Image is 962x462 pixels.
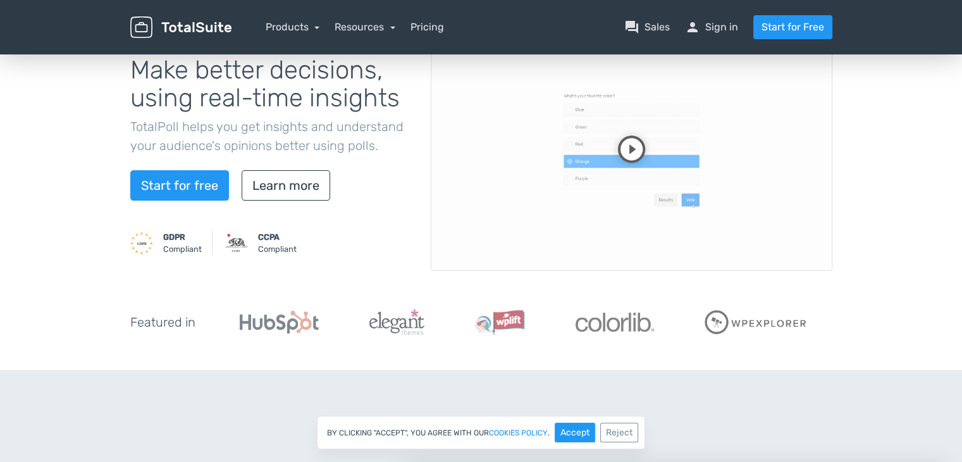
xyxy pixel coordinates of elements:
img: GDPR [130,232,153,254]
img: WPExplorer [705,310,807,334]
img: ElegantThemes [369,309,424,335]
a: Pricing [410,20,444,35]
a: cookies policy [489,429,548,437]
small: Compliant [163,231,202,255]
button: Accept [555,423,595,442]
img: WPLift [475,309,525,335]
span: person [685,20,700,35]
div: By clicking "Accept", you agree with our . [317,416,645,449]
a: question_answerSales [624,20,670,35]
strong: CCPA [258,232,280,242]
a: personSign in [685,20,738,35]
img: TotalSuite for WordPress [130,16,231,39]
p: TotalPoll helps you get insights and understand your audience's opinions better using polls. [130,117,412,155]
a: Learn more [242,170,330,201]
a: Products [266,21,320,33]
img: CCPA [225,232,248,254]
a: Resources [335,21,395,33]
h1: Make better decisions, using real-time insights [130,56,412,112]
strong: GDPR [163,232,185,242]
a: Start for free [130,170,229,201]
a: Start for Free [753,15,832,39]
img: Colorlib [576,313,654,332]
span: question_answer [624,20,639,35]
h5: Featured in [130,315,195,329]
button: Reject [600,423,638,442]
small: Compliant [258,231,297,255]
img: Hubspot [240,311,319,334]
